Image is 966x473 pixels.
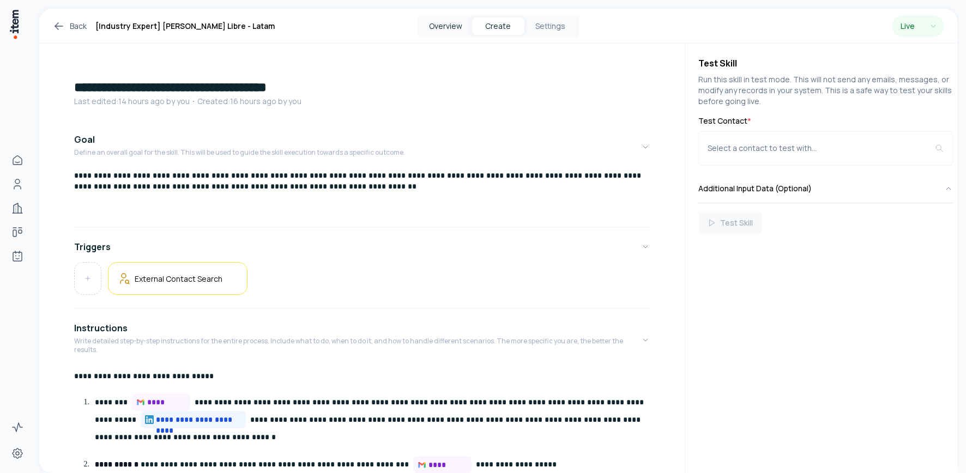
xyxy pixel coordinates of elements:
[74,337,641,354] p: Write detailed step-by-step instructions for the entire process. Include what to do, when to do i...
[7,173,28,195] a: People
[135,274,222,284] h5: External Contact Search
[74,148,405,157] p: Define an overall goal for the skill. This will be used to guide the skill execution towards a sp...
[708,143,935,154] div: Select a contact to test with...
[698,57,953,70] h4: Test Skill
[698,174,953,203] button: Additional Input Data (Optional)
[74,262,650,304] div: Triggers
[7,149,28,171] a: Home
[7,416,28,438] a: Activity
[7,197,28,219] a: Companies
[95,20,275,33] h1: [Industry Expert] [PERSON_NAME] Libre - Latam
[7,245,28,267] a: Agents
[74,124,650,170] button: GoalDefine an overall goal for the skill. This will be used to guide the skill execution towards ...
[420,17,472,35] button: Overview
[74,322,128,335] h4: Instructions
[52,20,87,33] a: Back
[9,9,20,40] img: Item Brain Logo
[7,442,28,464] a: Settings
[74,313,650,367] button: InstructionsWrite detailed step-by-step instructions for the entire process. Include what to do, ...
[698,74,953,107] p: Run this skill in test mode. This will not send any emails, messages, or modify any records in yo...
[698,116,953,126] label: Test Contact
[472,17,524,35] button: Create
[74,240,111,253] h4: Triggers
[74,170,650,222] div: GoalDefine an overall goal for the skill. This will be used to guide the skill execution towards ...
[7,221,28,243] a: Deals
[524,17,577,35] button: Settings
[74,232,650,262] button: Triggers
[74,96,650,107] p: Last edited: 14 hours ago by you ・Created: 16 hours ago by you
[74,133,95,146] h4: Goal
